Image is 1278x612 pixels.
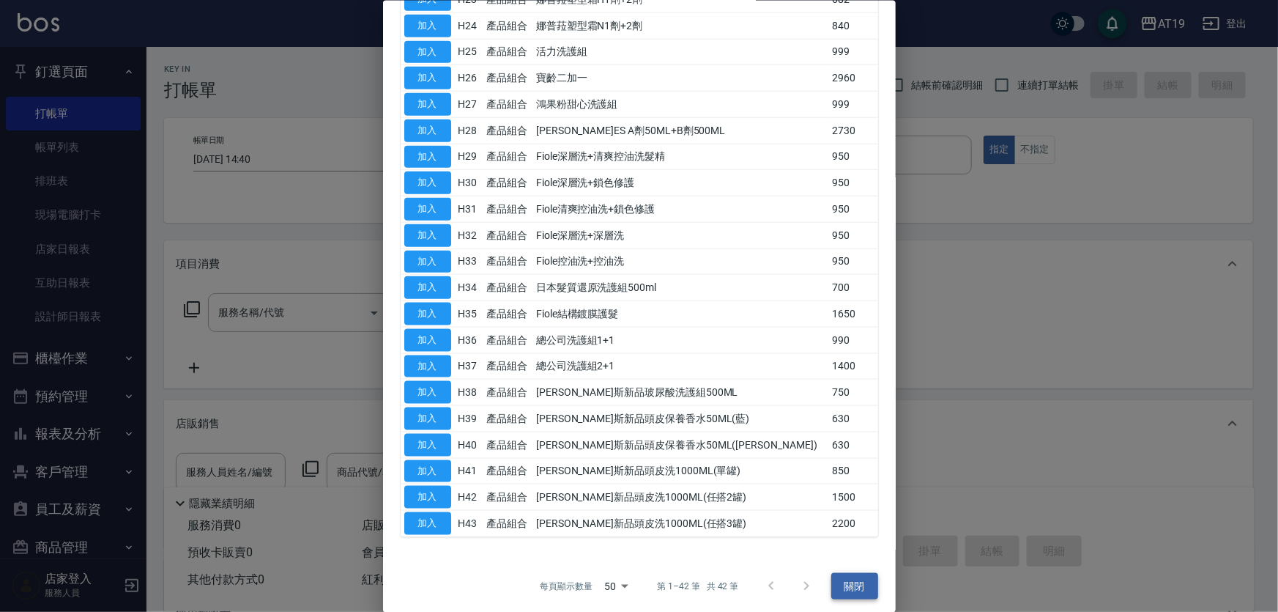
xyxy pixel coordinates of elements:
td: Fiole結構鍍膜護髮 [532,301,828,327]
button: 加入 [404,119,451,141]
td: H36 [455,327,483,353]
button: 加入 [404,224,451,246]
button: 加入 [404,40,451,63]
td: 產品組合 [483,484,532,510]
button: 加入 [404,93,451,116]
td: 950 [828,248,878,275]
td: 950 [828,144,878,170]
td: 產品組合 [483,510,532,537]
button: 加入 [404,433,451,456]
td: 鴻果粉甜心洗護組 [532,91,828,117]
td: 產品組合 [483,274,532,301]
td: 1500 [828,484,878,510]
button: 關閉 [831,572,878,600]
button: 加入 [404,355,451,377]
td: 630 [828,432,878,458]
td: 850 [828,458,878,484]
td: 產品組合 [483,91,532,117]
td: H32 [455,222,483,248]
button: 加入 [404,67,451,89]
button: 加入 [404,276,451,299]
td: 630 [828,405,878,432]
button: 加入 [404,381,451,404]
td: 產品組合 [483,458,532,484]
td: H31 [455,196,483,222]
td: [PERSON_NAME]斯新品頭皮保養香水50ML([PERSON_NAME]) [532,432,828,458]
td: H24 [455,12,483,39]
td: 產品組合 [483,169,532,196]
td: 產品組合 [483,301,532,327]
button: 加入 [404,250,451,273]
td: H37 [455,353,483,380]
td: 日本髮質還原洗護組500ml [532,274,828,301]
div: 50 [598,566,634,605]
td: 750 [828,379,878,405]
td: 700 [828,274,878,301]
td: 產品組合 [483,12,532,39]
td: H33 [455,248,483,275]
td: 總公司洗護組1+1 [532,327,828,353]
td: 產品組合 [483,327,532,353]
td: 1650 [828,301,878,327]
button: 加入 [404,408,451,430]
button: 加入 [404,328,451,351]
td: H34 [455,274,483,301]
td: 產品組合 [483,432,532,458]
td: 寶齡二加一 [532,64,828,91]
td: H38 [455,379,483,405]
td: [PERSON_NAME]新品頭皮洗1000ML(任搭3罐) [532,510,828,537]
td: Fiole控油洗+控油洗 [532,248,828,275]
td: Fiole深層洗+清爽控油洗髮精 [532,144,828,170]
td: 950 [828,169,878,196]
td: 活力洗護組 [532,39,828,65]
td: 2960 [828,64,878,91]
td: [PERSON_NAME]斯新品頭皮保養香水50ML(藍) [532,405,828,432]
td: H40 [455,432,483,458]
td: Fiole清爽控油洗+鎖色修護 [532,196,828,222]
td: 產品組合 [483,222,532,248]
td: [PERSON_NAME]新品頭皮洗1000ML(任搭2罐) [532,484,828,510]
td: H30 [455,169,483,196]
button: 加入 [404,172,451,194]
td: 1400 [828,353,878,380]
td: Fiole深層洗+深層洗 [532,222,828,248]
td: H39 [455,405,483,432]
td: 產品組合 [483,353,532,380]
td: H42 [455,484,483,510]
td: 產品組合 [483,117,532,144]
button: 加入 [404,303,451,325]
td: H43 [455,510,483,537]
td: Fiole深層洗+鎖色修護 [532,169,828,196]
button: 加入 [404,460,451,482]
p: 每頁顯示數量 [540,579,592,592]
td: 總公司洗護組2+1 [532,353,828,380]
td: 產品組合 [483,379,532,405]
td: 999 [828,91,878,117]
td: H27 [455,91,483,117]
td: [PERSON_NAME]斯新品玻尿酸洗護組500ML [532,379,828,405]
td: H41 [455,458,483,484]
td: 產品組合 [483,405,532,432]
td: 產品組合 [483,39,532,65]
td: 產品組合 [483,64,532,91]
td: [PERSON_NAME]ES A劑50ML+B劑500ML [532,117,828,144]
td: 990 [828,327,878,353]
td: 娜普菈塑型霜N1劑+2劑 [532,12,828,39]
td: 999 [828,39,878,65]
p: 第 1–42 筆 共 42 筆 [657,579,738,592]
button: 加入 [404,486,451,509]
td: 產品組合 [483,196,532,222]
td: 2200 [828,510,878,537]
td: 產品組合 [483,248,532,275]
td: 840 [828,12,878,39]
td: [PERSON_NAME]斯新品頭皮洗1000ML(單罐) [532,458,828,484]
button: 加入 [404,198,451,221]
td: H28 [455,117,483,144]
td: H35 [455,301,483,327]
button: 加入 [404,512,451,535]
td: H26 [455,64,483,91]
td: 950 [828,222,878,248]
td: H29 [455,144,483,170]
td: H25 [455,39,483,65]
td: 產品組合 [483,144,532,170]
